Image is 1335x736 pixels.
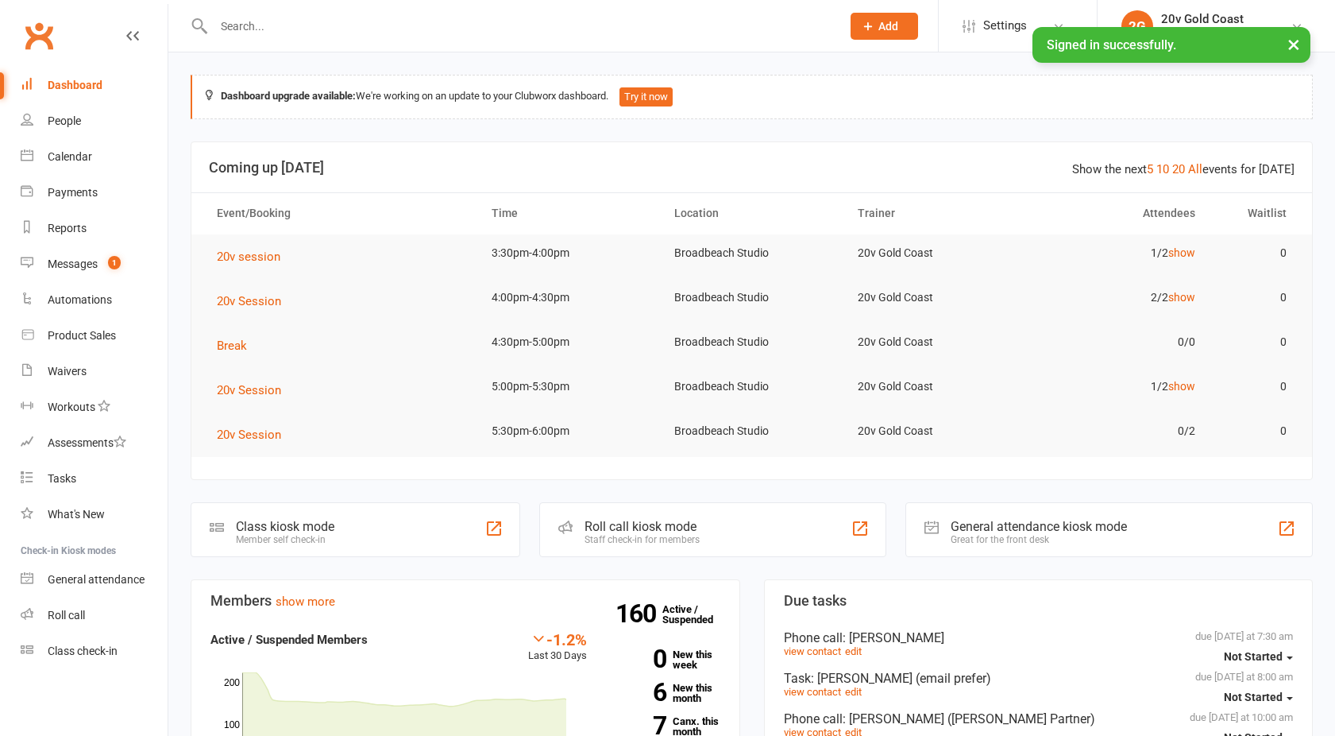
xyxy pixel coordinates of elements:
[784,645,841,657] a: view contact
[1072,160,1294,179] div: Show the next events for [DATE]
[951,534,1127,545] div: Great for the front desk
[1026,193,1210,234] th: Attendees
[1210,323,1301,361] td: 0
[48,186,98,199] div: Payments
[1168,246,1195,259] a: show
[1210,193,1301,234] th: Waitlist
[217,247,291,266] button: 20v session
[21,68,168,103] a: Dashboard
[660,193,843,234] th: Location
[48,573,145,586] div: General attendance
[1224,650,1283,663] span: Not Started
[1210,234,1301,272] td: 0
[48,293,112,306] div: Automations
[660,279,843,316] td: Broadbeach Studio
[217,383,281,397] span: 20v Session
[48,365,87,378] div: Waivers
[1026,279,1210,316] td: 2/2
[951,519,1127,534] div: General attendance kiosk mode
[217,425,292,444] button: 20v Session
[217,381,292,400] button: 20v Session
[48,645,118,657] div: Class check-in
[843,279,1027,316] td: 20v Gold Coast
[209,15,830,37] input: Search...
[21,139,168,175] a: Calendar
[1210,368,1301,405] td: 0
[662,592,732,637] a: 160Active / Suspended
[585,534,700,545] div: Staff check-in for members
[660,234,843,272] td: Broadbeach Studio
[1168,291,1195,304] a: show
[660,413,843,450] td: Broadbeach Studio
[21,497,168,533] a: What's New
[1224,691,1283,703] span: Not Started
[1210,279,1301,316] td: 0
[477,413,661,450] td: 5:30pm-6:00pm
[19,16,59,56] a: Clubworx
[784,593,1294,609] h3: Due tasks
[48,114,81,127] div: People
[21,389,168,425] a: Workouts
[1279,27,1308,61] button: ×
[843,711,1095,726] span: : [PERSON_NAME] ([PERSON_NAME] Partner)
[1161,26,1244,41] div: 20v Gold Coast
[619,87,673,107] button: Try it now
[276,595,335,609] a: show more
[48,436,126,449] div: Assessments
[1172,162,1185,176] a: 20
[21,598,168,633] a: Roll call
[660,323,843,361] td: Broadbeach Studio
[236,534,334,545] div: Member self check-in
[1224,683,1293,711] button: Not Started
[983,8,1027,44] span: Settings
[48,609,85,622] div: Roll call
[191,75,1313,119] div: We're working on an update to your Clubworx dashboard.
[843,413,1027,450] td: 20v Gold Coast
[477,193,661,234] th: Time
[477,234,661,272] td: 3:30pm-4:00pm
[843,368,1027,405] td: 20v Gold Coast
[217,294,281,308] span: 20v Session
[217,428,281,442] span: 20v Session
[21,103,168,139] a: People
[843,323,1027,361] td: 20v Gold Coast
[217,250,280,264] span: 20v session
[217,336,258,355] button: Break
[615,602,662,626] strong: 160
[611,683,720,703] a: 6New this month
[210,593,720,609] h3: Members
[477,368,661,405] td: 5:00pm-5:30pm
[1168,380,1195,393] a: show
[21,633,168,669] a: Class kiosk mode
[21,354,168,389] a: Waivers
[1026,368,1210,405] td: 1/2
[48,79,102,91] div: Dashboard
[851,13,918,40] button: Add
[660,368,843,405] td: Broadbeach Studio
[221,90,356,102] strong: Dashboard upgrade available:
[585,519,700,534] div: Roll call kiosk mode
[528,630,587,664] div: Last 30 Days
[611,649,720,670] a: 0New this week
[1210,413,1301,450] td: 0
[217,292,292,311] button: 20v Session
[21,425,168,461] a: Assessments
[878,20,898,33] span: Add
[1161,12,1244,26] div: 20v Gold Coast
[843,630,944,645] span: : [PERSON_NAME]
[843,234,1027,272] td: 20v Gold Coast
[528,630,587,648] div: -1.2%
[845,645,862,657] a: edit
[784,686,841,698] a: view contact
[845,686,862,698] a: edit
[1026,413,1210,450] td: 0/2
[108,256,121,269] span: 1
[48,472,76,485] div: Tasks
[1147,162,1153,176] a: 5
[811,671,991,686] span: : [PERSON_NAME] (email prefer)
[48,222,87,234] div: Reports
[48,258,98,270] div: Messages
[209,160,1294,176] h3: Coming up [DATE]
[784,711,1294,726] div: Phone call
[1047,37,1176,52] span: Signed in successfully.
